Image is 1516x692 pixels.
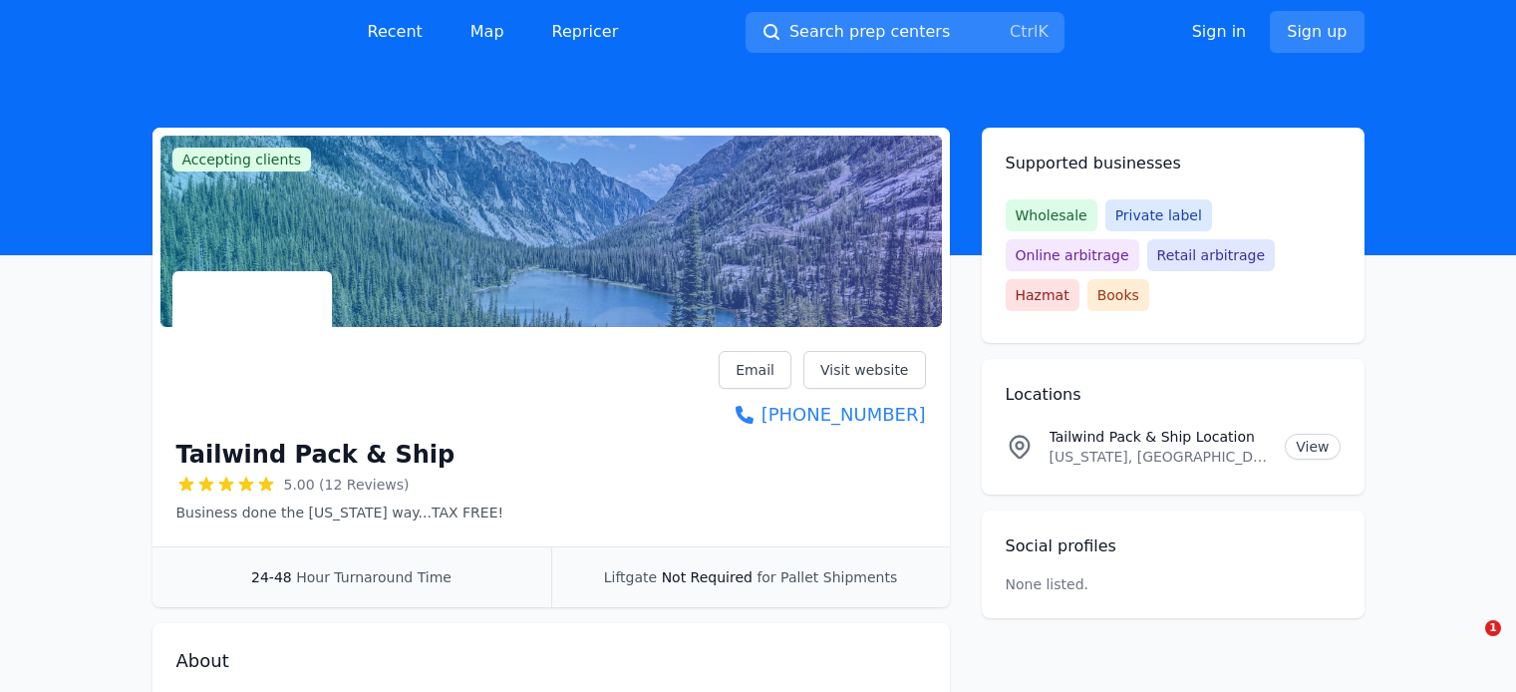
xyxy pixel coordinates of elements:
h2: Supported businesses [1006,152,1341,175]
span: Retail arbitrage [1147,239,1275,271]
a: Sign up [1270,11,1364,53]
a: Repricer [536,12,635,52]
p: None listed. [1006,574,1089,594]
span: Online arbitrage [1006,239,1139,271]
h2: About [176,647,926,675]
p: Tailwind Pack & Ship Location [1050,427,1270,447]
span: Books [1087,279,1149,311]
a: Sign in [1192,20,1247,44]
h1: Tailwind Pack & Ship [176,439,455,471]
span: 5.00 (12 Reviews) [284,475,410,495]
p: Business done the [US_STATE] way...TAX FREE! [176,503,504,522]
span: for Pallet Shipments [757,569,897,585]
a: Recent [352,12,439,52]
a: Map [455,12,520,52]
span: Liftgate [604,569,657,585]
span: 24-48 [251,569,292,585]
p: [US_STATE], [GEOGRAPHIC_DATA] [1050,447,1270,467]
kbd: Ctrl [1010,22,1038,41]
a: [PHONE_NUMBER] [719,401,925,429]
button: Search prep centersCtrlK [746,12,1064,53]
a: Visit website [803,351,926,389]
span: 1 [1485,620,1501,636]
img: Tailwind Pack & Ship [176,275,328,427]
h2: Locations [1006,383,1341,407]
kbd: K [1038,22,1049,41]
a: Email [719,351,791,389]
span: Hazmat [1006,279,1079,311]
iframe: Intercom live chat [1444,620,1492,668]
span: Wholesale [1006,199,1097,231]
span: Accepting clients [172,148,312,172]
span: Not Required [662,569,753,585]
span: Private label [1105,199,1212,231]
span: Search prep centers [789,20,950,44]
a: View [1285,434,1340,460]
span: Hour Turnaround Time [296,569,452,585]
img: PrepCenter [152,18,312,46]
h2: Social profiles [1006,534,1341,558]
